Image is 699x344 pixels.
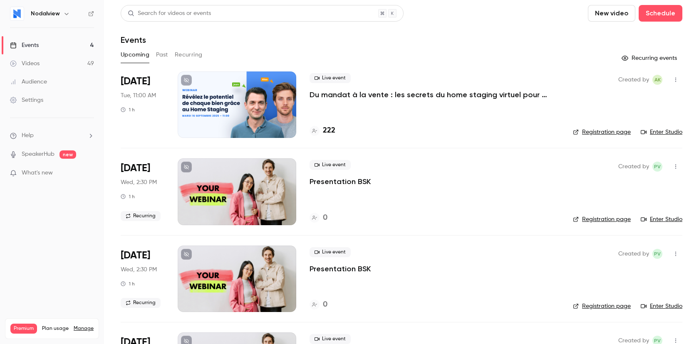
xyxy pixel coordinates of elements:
div: Search for videos or events [128,9,211,18]
h4: 0 [323,212,327,224]
button: New video [588,5,635,22]
a: 0 [310,212,327,224]
img: Nodalview [10,7,24,20]
span: Recurring [121,211,161,221]
div: Aug 26 Wed, 2:30 PM (Europe/Paris) [121,246,164,312]
a: Du mandat à la vente : les secrets du home staging virtuel pour déclencher le coup de cœur [310,90,559,100]
span: Created by [618,249,649,259]
h4: 222 [323,125,335,136]
div: Jul 29 Wed, 2:30 PM (Europe/Paris) [121,158,164,225]
button: Past [156,48,168,61]
div: Audience [10,78,47,86]
div: Videos [10,59,40,68]
div: 1 h [121,280,135,287]
span: Live event [310,160,351,170]
button: Schedule [639,5,682,22]
div: Settings [10,96,43,104]
div: 1 h [121,193,135,200]
span: Alexandre Kinapenne [652,75,662,85]
div: Events [10,41,39,49]
iframe: Noticeable Trigger [84,170,94,177]
a: Enter Studio [641,128,682,136]
span: Plan usage [42,325,69,332]
span: Wed, 2:30 PM [121,265,157,274]
span: Live event [310,334,351,344]
button: Upcoming [121,48,149,61]
span: Created by [618,162,649,172]
span: [DATE] [121,249,150,262]
span: Tue, 11:00 AM [121,91,156,100]
li: help-dropdown-opener [10,131,94,140]
span: Help [22,131,34,140]
a: Presentation BSK [310,177,371,187]
a: Manage [74,325,94,332]
h4: 0 [323,299,327,310]
a: 0 [310,299,327,310]
span: PV [654,162,661,172]
span: AK [654,75,661,85]
span: [DATE] [121,162,150,175]
a: 222 [310,125,335,136]
span: Paul Vérine [652,162,662,172]
span: Live event [310,247,351,257]
div: Sep 16 Tue, 11:00 AM (Europe/Brussels) [121,71,164,138]
span: Paul Vérine [652,249,662,259]
h6: Nodalview [31,10,60,18]
a: Registration page [573,215,631,224]
button: Recurring [175,48,203,61]
span: Live event [310,73,351,83]
span: Premium [10,324,37,334]
a: Presentation BSK [310,264,371,274]
span: Wed, 2:30 PM [121,178,157,187]
a: Enter Studio [641,215,682,224]
h1: Events [121,35,146,45]
span: Created by [618,75,649,85]
a: SpeakerHub [22,150,55,159]
button: Recurring events [618,52,682,65]
span: What's new [22,169,53,177]
span: new [59,150,76,159]
a: Registration page [573,128,631,136]
span: PV [654,249,661,259]
a: Enter Studio [641,302,682,310]
a: Registration page [573,302,631,310]
span: Recurring [121,298,161,308]
span: [DATE] [121,75,150,88]
div: 1 h [121,106,135,113]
